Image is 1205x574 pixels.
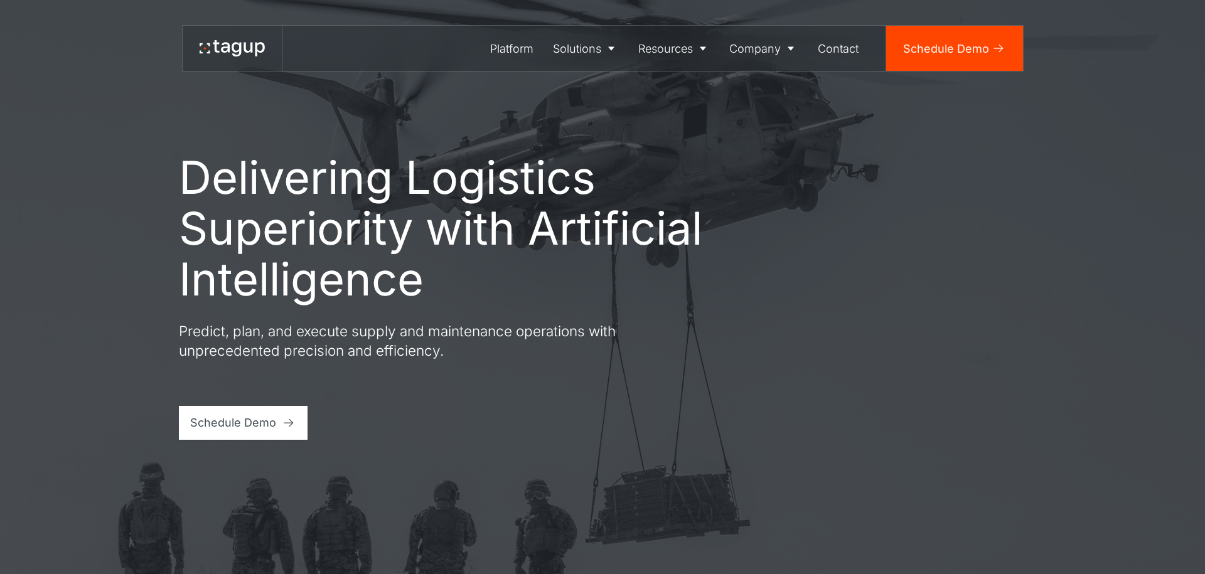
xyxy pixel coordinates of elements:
[544,26,629,71] a: Solutions
[190,414,276,431] div: Schedule Demo
[729,40,781,57] div: Company
[179,321,631,361] p: Predict, plan, and execute supply and maintenance operations with unprecedented precision and eff...
[179,152,706,304] h1: Delivering Logistics Superiority with Artificial Intelligence
[490,40,533,57] div: Platform
[903,40,989,57] div: Schedule Demo
[720,26,808,71] a: Company
[480,26,544,71] a: Platform
[553,40,601,57] div: Solutions
[808,26,869,71] a: Contact
[886,26,1023,71] a: Schedule Demo
[179,406,308,440] a: Schedule Demo
[638,40,693,57] div: Resources
[818,40,859,57] div: Contact
[628,26,720,71] a: Resources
